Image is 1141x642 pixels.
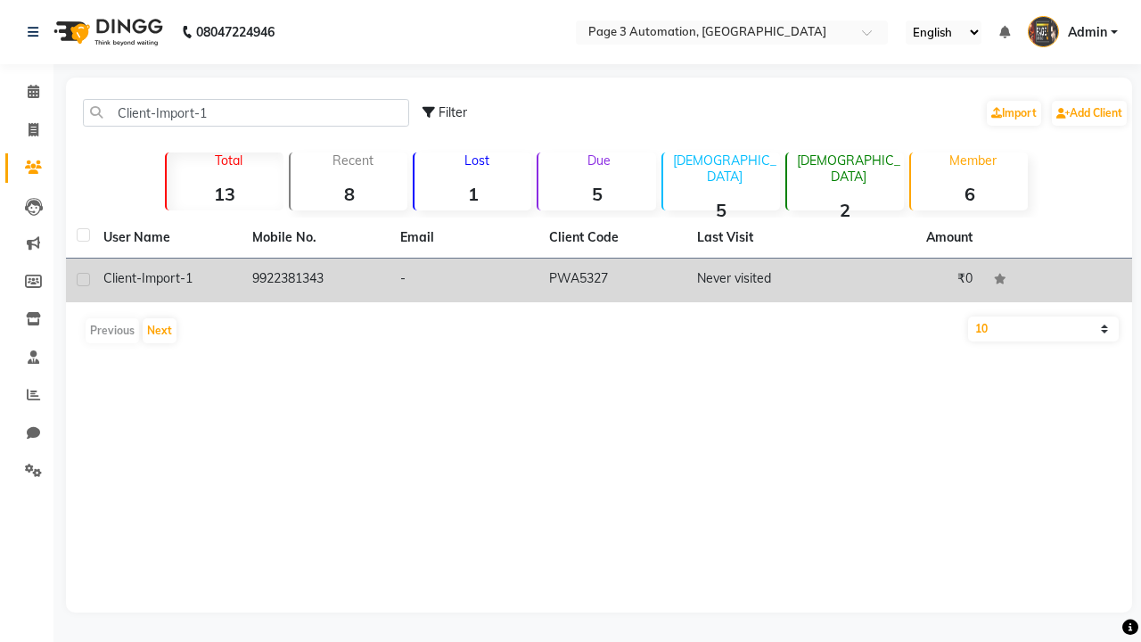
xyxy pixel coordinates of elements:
[174,152,283,169] p: Total
[787,199,904,221] strong: 2
[390,259,538,302] td: -
[987,101,1041,126] a: Import
[538,259,687,302] td: PWA5327
[143,318,176,343] button: Next
[670,152,780,185] p: [DEMOGRAPHIC_DATA]
[1068,23,1107,42] span: Admin
[538,218,687,259] th: Client Code
[298,152,407,169] p: Recent
[686,259,835,302] td: Never visited
[663,199,780,221] strong: 5
[911,183,1028,205] strong: 6
[390,218,538,259] th: Email
[45,7,168,57] img: logo
[686,218,835,259] th: Last Visit
[835,259,984,302] td: ₹0
[167,183,283,205] strong: 13
[1052,101,1127,126] a: Add Client
[794,152,904,185] p: [DEMOGRAPHIC_DATA]
[196,7,275,57] b: 08047224946
[242,218,390,259] th: Mobile No.
[422,152,531,169] p: Lost
[242,259,390,302] td: 9922381343
[915,218,983,258] th: Amount
[415,183,531,205] strong: 1
[103,270,193,286] span: Client-Import-1
[538,183,655,205] strong: 5
[1028,16,1059,47] img: Admin
[918,152,1028,169] p: Member
[542,152,655,169] p: Due
[93,218,242,259] th: User Name
[83,99,409,127] input: Search by Name/Mobile/Email/Code
[439,104,467,120] span: Filter
[291,183,407,205] strong: 8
